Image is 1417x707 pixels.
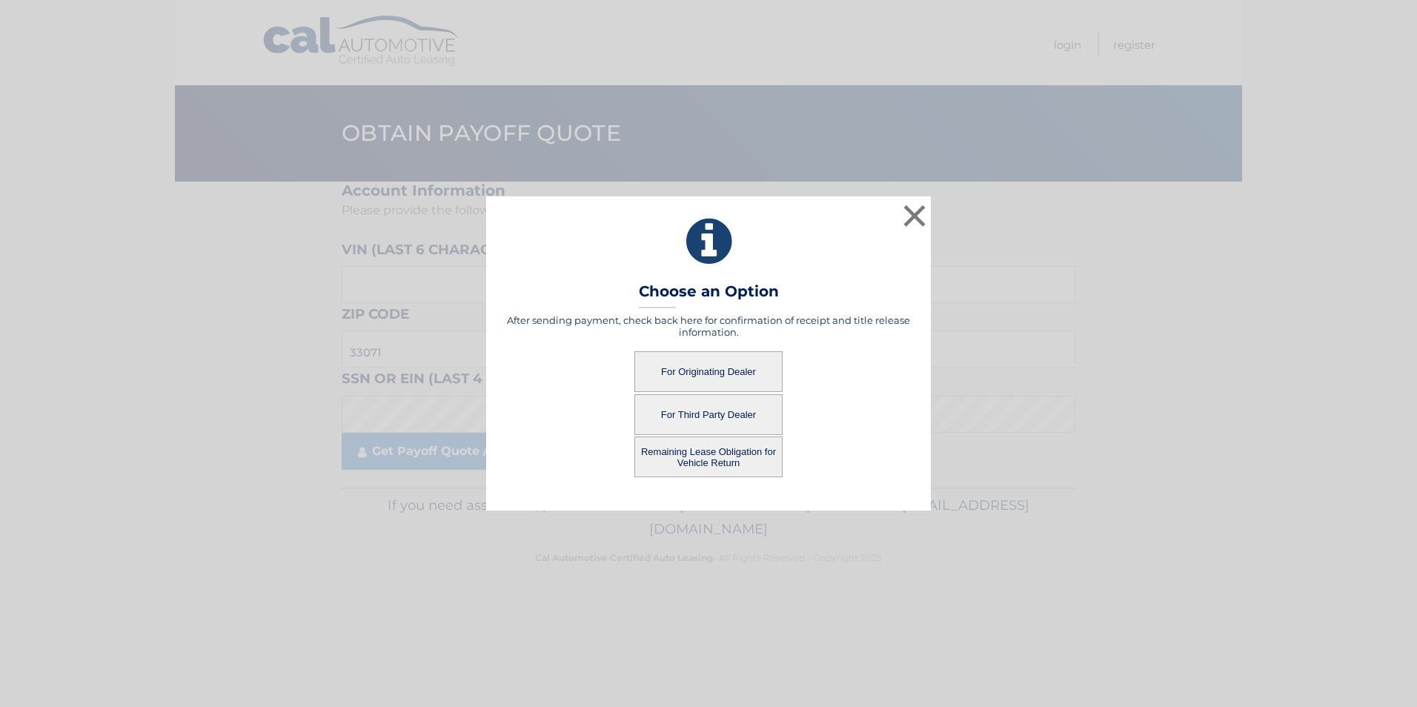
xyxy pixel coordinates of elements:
[639,282,779,308] h3: Choose an Option
[634,351,783,392] button: For Originating Dealer
[900,201,929,230] button: ×
[634,437,783,477] button: Remaining Lease Obligation for Vehicle Return
[505,314,912,338] h5: After sending payment, check back here for confirmation of receipt and title release information.
[634,394,783,435] button: For Third Party Dealer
